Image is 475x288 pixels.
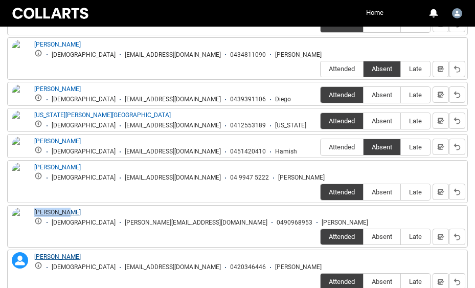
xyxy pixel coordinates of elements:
lightning-icon: Matteo Parissi [12,252,28,269]
button: User Profile Alexandra.Whitham [449,4,465,20]
a: Home [364,5,386,20]
span: Attended [321,143,363,151]
a: [PERSON_NAME] [34,41,81,48]
a: [US_STATE][PERSON_NAME][GEOGRAPHIC_DATA] [34,112,171,119]
span: Late [401,117,430,125]
div: [US_STATE] [275,122,306,129]
button: Reset [449,113,465,129]
span: Late [401,233,430,240]
button: Notes [433,229,449,245]
div: [PERSON_NAME] [322,219,368,227]
span: Attended [321,278,363,285]
span: Absent [364,233,400,240]
span: Absent [364,91,400,99]
img: Georgia York [12,110,28,133]
div: [EMAIL_ADDRESS][DOMAIN_NAME] [125,263,221,271]
img: Hamish Suttie [12,137,28,159]
span: Absent [364,143,400,151]
button: Notes [433,139,449,155]
span: Late [401,143,430,151]
img: Henri Baldock [12,163,28,185]
div: 0434811090 [230,51,266,59]
span: Absent [364,65,400,73]
img: Alexandra.Whitham [452,8,462,18]
span: Late [401,278,430,285]
span: Absent [364,20,400,28]
span: Late [401,65,430,73]
button: Reset [449,229,465,245]
img: Diego Deller [12,84,28,107]
button: Notes [433,86,449,103]
a: [PERSON_NAME] [34,164,81,171]
div: Diego [275,96,291,103]
img: Daniel Page [12,40,28,62]
div: [PERSON_NAME] [278,174,325,182]
div: [EMAIL_ADDRESS][DOMAIN_NAME] [125,96,221,103]
div: [DEMOGRAPHIC_DATA] [52,122,116,129]
button: Notes [433,61,449,77]
span: Attended [321,233,363,240]
div: 04 9947 5222 [230,174,269,182]
span: Late [401,20,430,28]
span: Attended [321,188,363,196]
div: [DEMOGRAPHIC_DATA] [52,148,116,156]
span: Attended [321,117,363,125]
span: Attended [321,91,363,99]
div: 0412553189 [230,122,266,129]
div: [EMAIL_ADDRESS][DOMAIN_NAME] [125,174,221,182]
div: 0439391106 [230,96,266,103]
span: Late [401,188,430,196]
span: Absent [364,188,400,196]
span: Attended [321,20,363,28]
div: [EMAIL_ADDRESS][DOMAIN_NAME] [125,51,221,59]
div: Hamish [275,148,297,156]
div: [PERSON_NAME] [275,263,322,271]
a: [PERSON_NAME] [34,209,81,216]
span: Absent [364,117,400,125]
div: [PERSON_NAME][EMAIL_ADDRESS][DOMAIN_NAME] [125,219,267,227]
span: Attended [321,65,363,73]
a: [PERSON_NAME] [34,85,81,93]
button: Notes [433,113,449,129]
div: [PERSON_NAME] [275,51,322,59]
div: 0451420410 [230,148,266,156]
button: Reset [449,139,465,155]
div: [DEMOGRAPHIC_DATA] [52,96,116,103]
div: 0420346446 [230,263,266,271]
button: Notes [433,184,449,200]
span: Absent [364,278,400,285]
button: Reset [449,184,465,200]
div: [EMAIL_ADDRESS][DOMAIN_NAME] [125,122,221,129]
span: Late [401,91,430,99]
div: 0490968953 [277,219,312,227]
div: [DEMOGRAPHIC_DATA] [52,219,116,227]
button: Reset [449,86,465,103]
a: [PERSON_NAME] [34,138,81,145]
div: [DEMOGRAPHIC_DATA] [52,51,116,59]
a: [PERSON_NAME] [34,253,81,260]
div: [DEMOGRAPHIC_DATA] [52,174,116,182]
img: Lucy Evans [12,208,28,230]
div: [EMAIL_ADDRESS][DOMAIN_NAME] [125,148,221,156]
div: [DEMOGRAPHIC_DATA] [52,263,116,271]
button: Reset [449,61,465,77]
